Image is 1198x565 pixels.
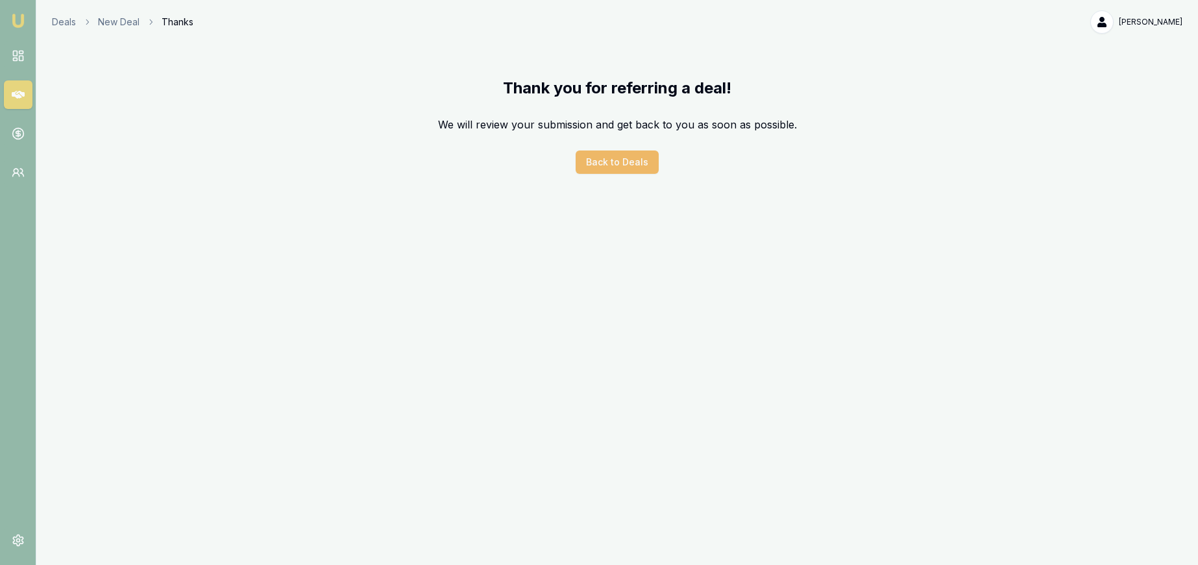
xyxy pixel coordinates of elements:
[10,13,26,29] img: emu-icon-u.png
[57,117,1177,132] p: We will review your submission and get back to you as soon as possible.
[576,150,659,174] button: Back to Deals
[98,16,140,29] a: New Deal
[162,16,193,29] span: Thanks
[52,16,193,29] nav: breadcrumb
[52,16,76,29] a: Deals
[576,155,659,168] a: Back to Deals
[57,78,1177,99] h2: Thank you for referring a deal!
[1119,17,1182,27] span: [PERSON_NAME]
